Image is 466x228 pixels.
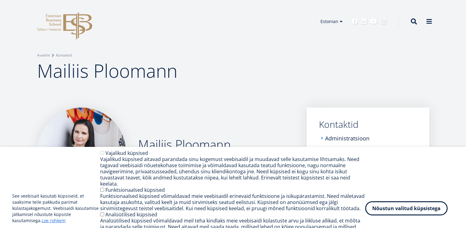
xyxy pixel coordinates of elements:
[37,108,126,197] img: Mailiis Ploomann
[100,156,365,187] div: Vajalikud küpsised aitavad parandada sinu kogemust veebisaidil ja muudavad selle kasutamise lihts...
[56,52,72,58] a: Kontaktid
[352,18,358,25] a: Facebook
[105,150,148,156] label: Vajalikud küpsised
[365,201,448,215] button: Nõustun valitud küpsistega
[138,137,289,152] h2: Mailiis Ploomann
[319,120,417,129] a: Kontaktid
[42,218,66,224] a: Loe rohkem
[37,58,177,83] span: Mailiis Ploomann
[325,135,369,141] a: Administratsioon
[37,52,50,58] a: Avaleht
[370,18,377,25] a: Youtube
[105,211,157,218] label: Analüütilised küpsised
[361,18,367,25] a: Linkedin
[12,193,100,224] p: See veebisait kasutab küpsiseid, et saaksime teile pakkuda parimat külastajakogemust. Veebisaidi ...
[380,18,386,25] a: Instagram
[105,187,165,193] label: Funktsionaalsed küpsised
[100,193,365,211] div: Funktsionaalsed küpsised võimaldavad meie veebisaidil erinevaid funktsioone ja isikupärastamist. ...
